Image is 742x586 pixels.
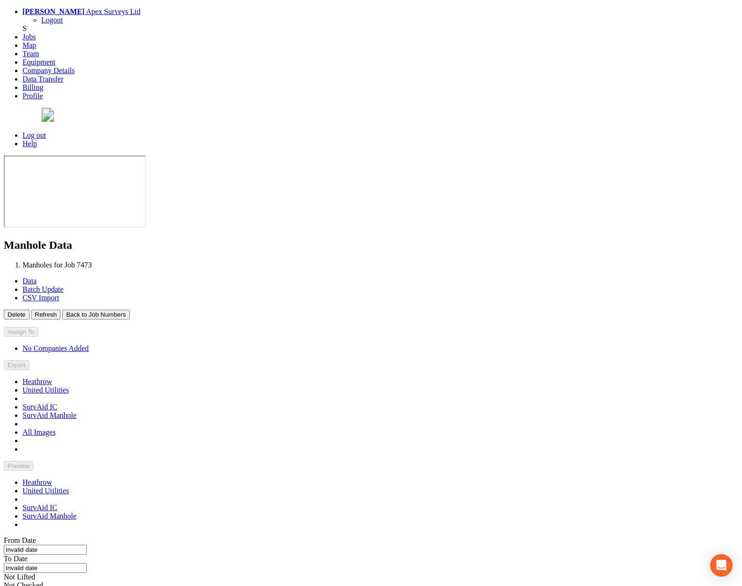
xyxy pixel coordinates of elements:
[22,83,43,91] a: Billing
[62,310,129,319] button: Back to Job Numbers
[22,504,57,512] a: SurvAid IC
[22,512,76,520] a: SurvAid Manhole
[4,239,738,252] h2: Manhole Data
[22,58,55,66] a: Equipment
[22,277,37,285] a: Data
[4,563,87,573] input: To Date
[22,33,36,41] a: Jobs
[22,92,43,100] a: Profile
[22,7,84,15] strong: [PERSON_NAME]
[22,344,89,352] a: No Companies Added
[4,573,35,581] label: Not Lifted
[22,140,37,148] a: Help
[4,555,28,563] label: To Date
[4,360,30,370] button: Export
[22,294,59,302] a: CSV Import
[41,16,63,24] a: Logout
[22,24,738,33] div: S
[22,75,64,83] a: Data Transfer
[22,386,69,394] a: United Utilities
[22,41,36,49] a: Map
[22,131,46,139] a: Log out
[22,428,56,436] a: All Images
[710,554,733,577] div: Open Intercom Messenger
[4,461,33,471] button: Preview
[22,50,39,58] a: Team
[22,478,52,486] a: Heathrow
[4,545,87,555] input: From Date
[22,67,75,74] a: Company Details
[22,7,141,15] a: [PERSON_NAME] Apex Surveys Ltd
[22,261,738,269] li: Manholes for Job 7473
[31,310,61,319] button: Refresh
[22,378,52,386] a: Heathrow
[4,327,38,337] button: Assign To
[4,536,36,544] label: From Date
[22,285,64,293] a: Batch Update
[86,7,141,15] span: Apex Surveys Ltd
[22,411,76,419] a: SurvAid Manhole
[4,310,30,319] button: Delete
[22,403,57,411] a: SurvAid IC
[22,487,69,495] a: United Utilities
